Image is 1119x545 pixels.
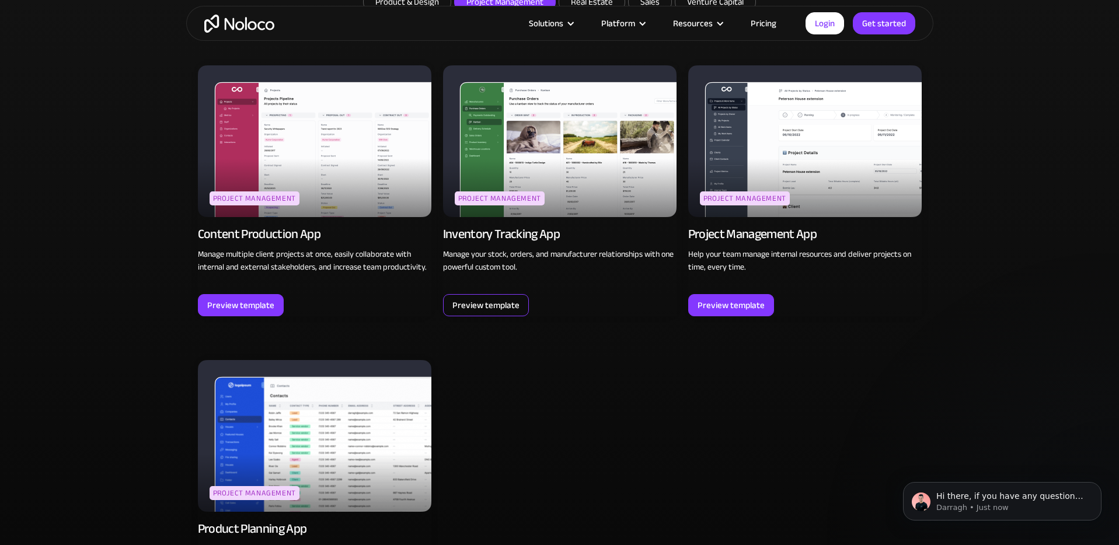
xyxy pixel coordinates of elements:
div: Resources [673,16,713,31]
div: Project Management [700,191,790,205]
div: Platform [601,16,635,31]
a: Get started [853,12,915,34]
p: Manage multiple client projects at once, easily collaborate with internal and external stakeholde... [198,248,431,274]
a: Project ManagementContent Production AppManage multiple client projects at once, easily collabora... [198,65,431,316]
a: Project ManagementProject Management AppHelp your team manage internal resources and deliver proj... [688,65,922,316]
div: Product Planning App [198,520,307,537]
a: Project ManagementInventory Tracking AppManage your stock, orders, and manufacturer relationships... [443,65,677,316]
div: Preview template [452,298,520,313]
div: Solutions [529,16,563,31]
a: home [204,15,274,33]
div: Preview template [698,298,765,313]
div: Resources [658,16,736,31]
div: Preview template [207,298,274,313]
div: Project Management [455,191,545,205]
div: Content Production App [198,226,320,242]
iframe: Intercom notifications message [886,457,1119,539]
a: Login [806,12,844,34]
p: Help your team manage internal resources and deliver projects on time, every time. [688,248,922,274]
div: Platform [587,16,658,31]
div: Project Management [210,486,300,500]
div: Solutions [514,16,587,31]
p: Manage your stock, orders, and manufacturer relationships with one powerful custom tool. [443,248,677,274]
div: Inventory Tracking App [443,226,560,242]
a: Pricing [736,16,791,31]
div: Project Management [210,191,300,205]
div: Project Management App [688,226,817,242]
